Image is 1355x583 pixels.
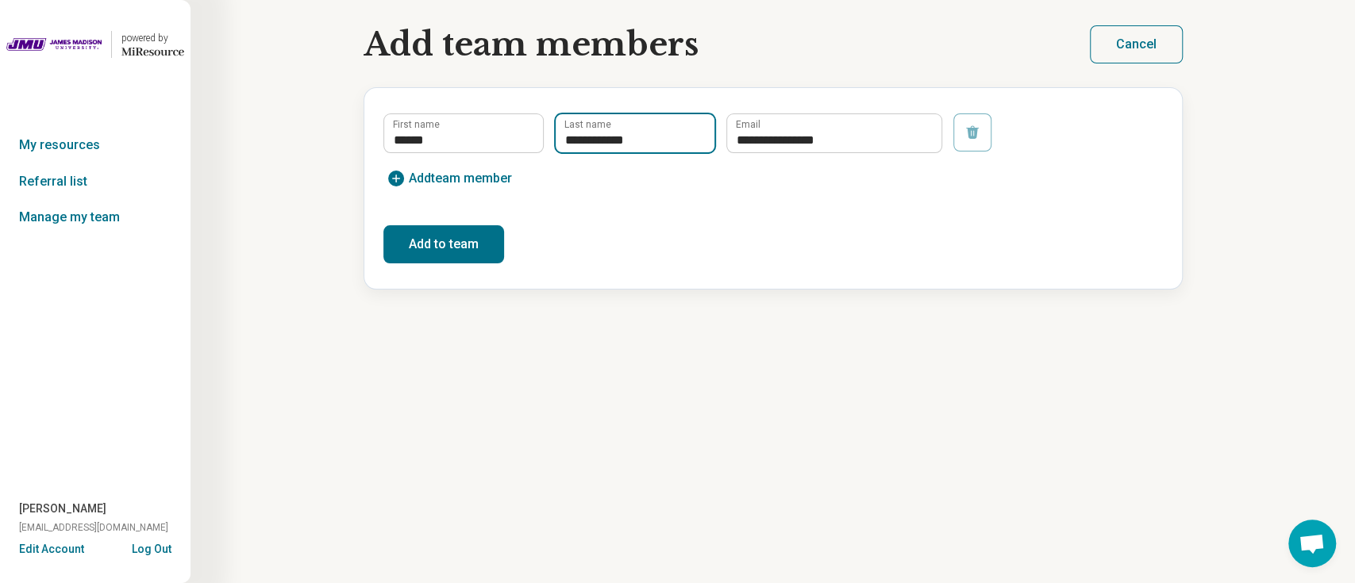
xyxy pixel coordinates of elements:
span: [EMAIL_ADDRESS][DOMAIN_NAME] [19,520,168,535]
label: Last name [564,120,611,129]
span: [PERSON_NAME] [19,501,106,517]
button: Log Out [132,541,171,554]
button: Addteam member [383,166,515,191]
div: Open chat [1288,520,1336,567]
div: powered by [121,31,184,45]
img: James Madison University [6,25,102,63]
span: Add team member [409,172,512,185]
button: Add to team [383,225,504,263]
a: James Madison Universitypowered by [6,25,184,63]
button: Edit Account [19,541,84,558]
h1: Add team members [364,26,699,63]
label: First name [393,120,440,129]
button: Remove [953,113,991,152]
label: Email [736,120,760,129]
button: Cancel [1090,25,1183,63]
